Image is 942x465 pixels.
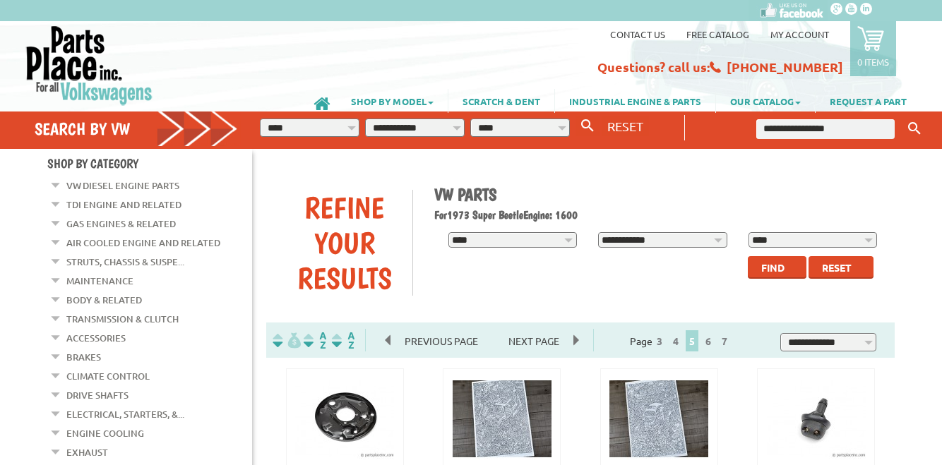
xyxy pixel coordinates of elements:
[850,21,896,76] a: 0 items
[66,329,126,347] a: Accessories
[66,405,184,423] a: Electrical, Starters, &...
[390,330,492,351] span: Previous Page
[669,334,682,347] a: 4
[66,176,179,195] a: VW Diesel Engine Parts
[822,261,852,274] span: Reset
[329,332,357,349] img: Sort by Sales Rank
[607,119,643,133] span: RESET
[66,348,101,366] a: Brakes
[904,117,925,140] button: Keyword Search
[66,424,144,442] a: Engine Cooling
[748,256,806,279] button: Find
[277,190,412,296] div: Refine Your Results
[66,253,184,271] a: Struts, Chassis & Suspe...
[653,334,666,347] a: 3
[47,156,252,171] h4: Shop By Category
[66,367,150,385] a: Climate Control
[301,332,329,349] img: Sort by Headline
[66,310,179,328] a: Transmission & Clutch
[434,208,885,222] h2: 1973 Super Beetle
[523,208,578,222] span: Engine: 1600
[66,234,220,252] a: Air Cooled Engine and Related
[434,184,885,205] h1: VW Parts
[857,56,889,68] p: 0 items
[448,89,554,113] a: SCRATCH & DENT
[602,116,649,136] button: RESET
[718,334,731,347] a: 7
[386,334,494,347] a: Previous Page
[494,330,573,351] span: Next Page
[66,386,129,404] a: Drive Shafts
[555,89,715,113] a: INDUSTRIAL ENGINE & PARTS
[434,208,447,222] span: For
[66,291,142,309] a: Body & Related
[35,119,238,139] h4: Search by VW
[816,89,921,113] a: REQUEST A PART
[593,329,769,351] div: Page
[273,332,301,349] img: filterpricelow.svg
[66,272,133,290] a: Maintenance
[25,25,154,106] img: Parts Place Inc!
[686,330,698,351] span: 5
[337,89,448,113] a: SHOP BY MODEL
[716,89,815,113] a: OUR CATALOG
[66,195,181,214] a: TDI Engine and Related
[809,256,874,279] button: Reset
[494,334,573,347] a: Next Page
[66,215,176,233] a: Gas Engines & Related
[761,261,785,274] span: Find
[702,334,715,347] a: 6
[576,116,600,136] button: Search By VW...
[610,28,665,40] a: Contact us
[66,443,108,461] a: Exhaust
[686,28,749,40] a: Free Catalog
[770,28,829,40] a: My Account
